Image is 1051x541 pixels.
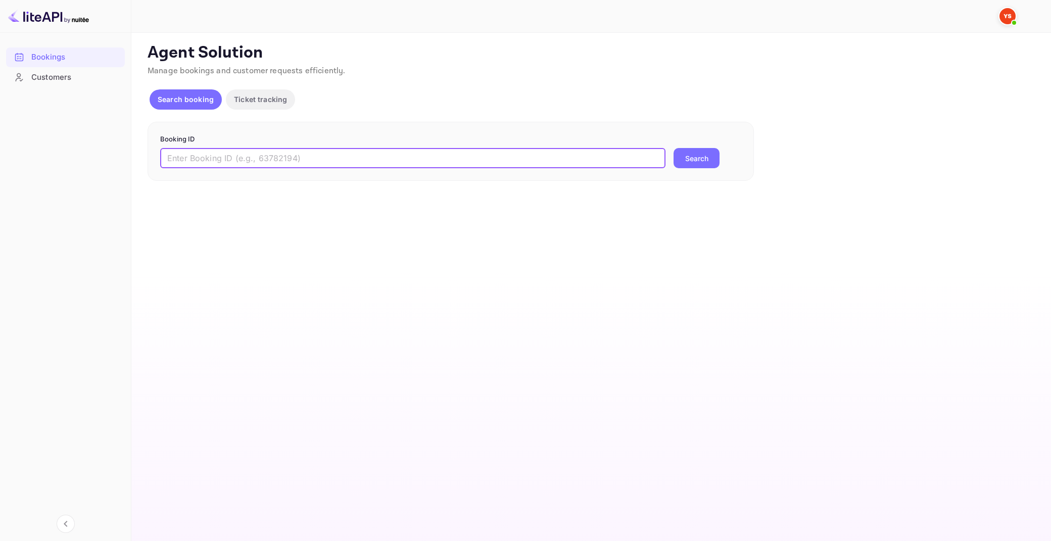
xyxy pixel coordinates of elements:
p: Ticket tracking [234,94,287,105]
span: Manage bookings and customer requests efficiently. [148,66,346,76]
div: Bookings [31,52,120,63]
div: Customers [6,68,125,87]
a: Customers [6,68,125,86]
input: Enter Booking ID (e.g., 63782194) [160,148,665,168]
p: Search booking [158,94,214,105]
img: LiteAPI logo [8,8,89,24]
button: Collapse navigation [57,515,75,533]
div: Customers [31,72,120,83]
p: Agent Solution [148,43,1033,63]
div: Bookings [6,47,125,67]
img: Yandex Support [999,8,1016,24]
button: Search [674,148,720,168]
p: Booking ID [160,134,741,144]
a: Bookings [6,47,125,66]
